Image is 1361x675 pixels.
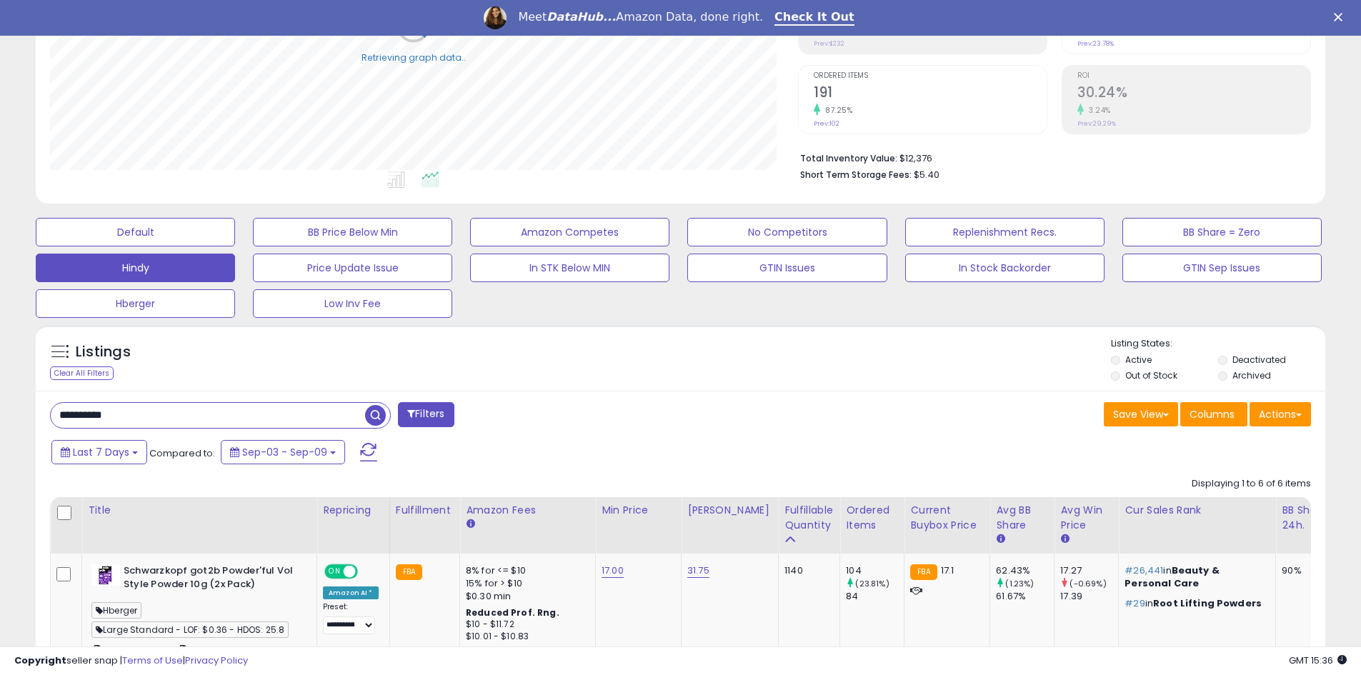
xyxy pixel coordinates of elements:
[846,564,904,577] div: 104
[51,440,147,464] button: Last 7 Days
[846,590,904,603] div: 84
[846,503,898,533] div: Ordered Items
[941,564,954,577] span: 17.1
[323,503,384,518] div: Repricing
[73,445,129,459] span: Last 7 Days
[1289,654,1347,667] span: 2025-09-17 15:36 GMT
[470,254,669,282] button: In STK Below MIN
[800,169,912,181] b: Short Term Storage Fees:
[91,564,120,586] img: 31-8HOKyO9L._SL40_.jpg
[253,218,452,246] button: BB Price Below Min
[326,566,344,578] span: ON
[14,654,66,667] strong: Copyright
[1125,596,1145,610] span: #29
[253,289,452,318] button: Low Inv Fee
[910,564,937,580] small: FBA
[1125,564,1220,590] span: Beauty & Personal Care
[905,254,1105,282] button: In Stock Backorder
[800,152,897,164] b: Total Inventory Value:
[1060,503,1112,533] div: Avg Win Price
[242,445,327,459] span: Sep-03 - Sep-09
[396,564,422,580] small: FBA
[356,566,379,578] span: OFF
[253,254,452,282] button: Price Update Issue
[1250,402,1311,426] button: Actions
[1060,564,1118,577] div: 17.27
[1077,84,1310,104] h2: 30.24%
[36,254,235,282] button: Hindy
[687,564,709,578] a: 31.75
[124,564,297,594] b: Schwarzkopf got2b Powder'ful Vol Style Powder 10g (2x Pack)
[1192,477,1311,491] div: Displaying 1 to 6 of 6 items
[1190,407,1235,421] span: Columns
[602,564,624,578] a: 17.00
[687,254,887,282] button: GTIN Issues
[362,51,466,64] div: Retrieving graph data..
[1282,503,1334,533] div: BB Share 24h.
[914,168,939,181] span: $5.40
[518,10,763,24] div: Meet Amazon Data, done right.
[996,533,1004,546] small: Avg BB Share.
[398,402,454,427] button: Filters
[1232,369,1271,381] label: Archived
[1125,369,1177,381] label: Out of Stock
[149,446,215,460] span: Compared to:
[814,72,1047,80] span: Ordered Items
[1125,354,1152,366] label: Active
[547,10,616,24] i: DataHub...
[76,342,131,362] h5: Listings
[50,366,114,380] div: Clear All Filters
[323,586,379,599] div: Amazon AI *
[905,218,1105,246] button: Replenishment Recs.
[784,564,829,577] div: 1140
[36,289,235,318] button: Hberger
[1077,39,1114,48] small: Prev: 23.78%
[1153,596,1262,610] span: Root Lifting Powders
[36,218,235,246] button: Default
[1084,105,1111,116] small: 3.24%
[814,39,844,48] small: Prev: $232
[1005,578,1034,589] small: (1.23%)
[1232,354,1286,366] label: Deactivated
[1125,597,1265,610] p: in
[814,84,1047,104] h2: 191
[470,218,669,246] button: Amazon Competes
[996,590,1054,603] div: 61.67%
[814,119,839,128] small: Prev: 102
[466,577,584,590] div: 15% for > $10
[1334,13,1348,21] div: Close
[774,10,854,26] a: Check It Out
[1122,218,1322,246] button: BB Share = Zero
[1125,564,1163,577] span: #26,441
[1070,578,1106,589] small: (-0.69%)
[996,503,1048,533] div: Avg BB Share
[185,654,248,667] a: Privacy Policy
[1125,503,1270,518] div: Cur Sales Rank
[1180,402,1247,426] button: Columns
[221,440,345,464] button: Sep-03 - Sep-09
[122,654,183,667] a: Terms of Use
[910,503,984,533] div: Current Buybox Price
[1122,254,1322,282] button: GTIN Sep Issues
[466,590,584,603] div: $0.30 min
[466,631,584,643] div: $10.01 - $10.83
[996,564,1054,577] div: 62.43%
[1060,590,1118,603] div: 17.39
[466,503,589,518] div: Amazon Fees
[466,619,584,631] div: $10 - $11.72
[800,149,1300,166] li: $12,376
[14,654,248,668] div: seller snap | |
[784,503,834,533] div: Fulfillable Quantity
[687,218,887,246] button: No Competitors
[396,503,454,518] div: Fulfillment
[91,621,289,638] span: Large Standard - LOF: $0.36 - HDOS: 25.8
[466,564,584,577] div: 8% for <= $10
[687,503,772,518] div: [PERSON_NAME]
[1282,564,1329,577] div: 90%
[1077,119,1116,128] small: Prev: 29.29%
[855,578,889,589] small: (23.81%)
[88,503,311,518] div: Title
[466,518,474,531] small: Amazon Fees.
[602,503,675,518] div: Min Price
[820,105,852,116] small: 87.25%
